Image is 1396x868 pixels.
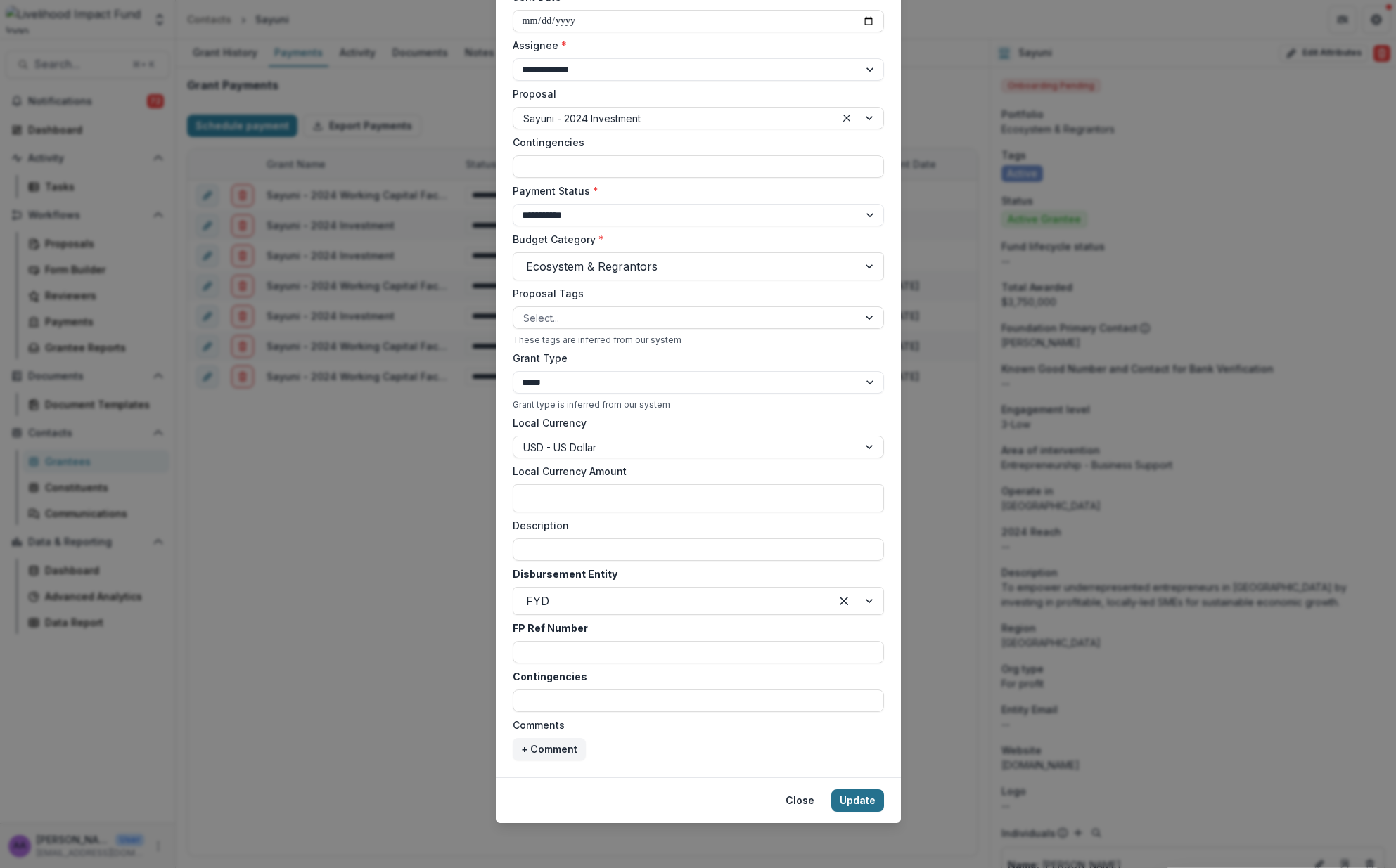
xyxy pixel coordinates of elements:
[513,232,876,247] label: Budget Category
[777,789,823,812] button: Close
[831,789,884,812] button: Update
[513,621,876,635] label: FP Ref Number
[513,464,876,479] label: Local Currency Amount
[513,518,876,533] label: Description
[833,590,855,612] div: Clear selected options
[513,718,876,732] label: Comments
[513,399,884,410] div: Grant type is inferred from our system
[513,38,876,53] label: Assignee
[513,415,587,430] label: Local Currency
[513,183,876,198] label: Payment Status
[513,286,876,301] label: Proposal Tags
[513,669,876,684] label: Contingencies
[513,566,876,581] label: Disbursement Entity
[513,135,876,150] label: Contingencies
[513,351,876,365] label: Grant Type
[513,335,884,345] div: These tags are inferred from our system
[513,86,876,101] label: Proposal
[513,738,586,760] button: + Comment
[838,110,855,127] div: Clear selected options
